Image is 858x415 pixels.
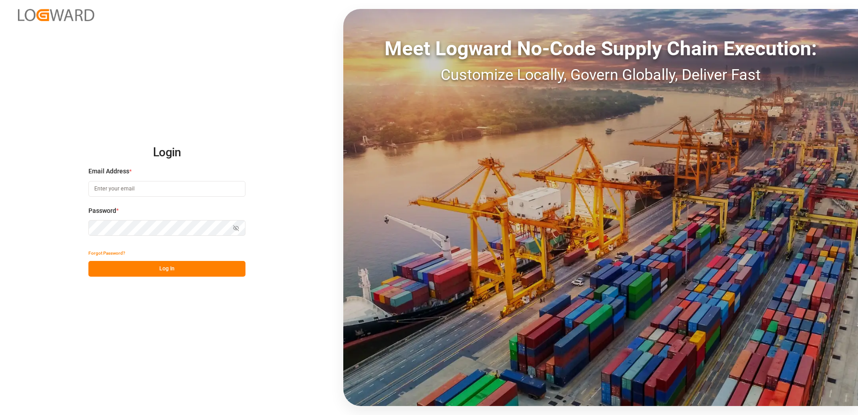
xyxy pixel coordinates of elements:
[88,181,245,197] input: Enter your email
[18,9,94,21] img: Logward_new_orange.png
[88,261,245,277] button: Log In
[88,245,125,261] button: Forgot Password?
[343,34,858,63] div: Meet Logward No-Code Supply Chain Execution:
[343,63,858,86] div: Customize Locally, Govern Globally, Deliver Fast
[88,138,245,167] h2: Login
[88,206,116,216] span: Password
[88,167,129,176] span: Email Address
